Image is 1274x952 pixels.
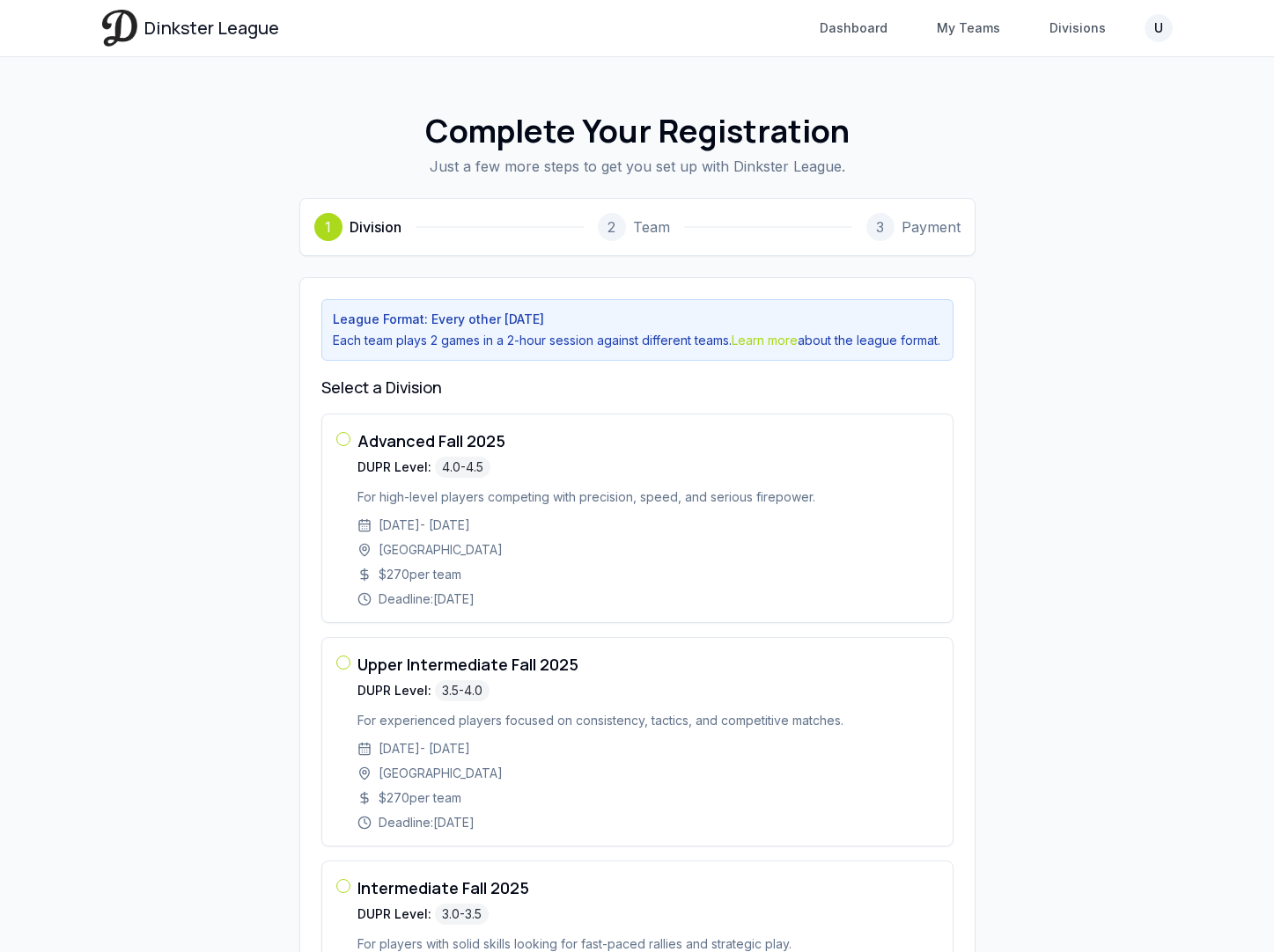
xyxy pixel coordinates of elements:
[379,541,503,559] span: [GEOGRAPHIC_DATA]
[130,114,1145,149] h1: Complete Your Registration
[102,10,279,46] a: Dinkster League
[321,375,954,399] h3: Select a Division
[1145,14,1173,42] button: U
[379,590,475,608] span: Deadline: [DATE]
[379,516,470,534] span: [DATE] - [DATE]
[144,16,279,40] span: Dinkster League
[379,566,461,583] span: $ 270 per team
[435,904,489,925] span: 3.0-3.5
[130,156,1145,177] p: Just a few more steps to get you set up with Dinkster League.
[1191,873,1248,926] iframe: chat widget
[1039,12,1116,44] a: Divisions
[379,789,461,807] span: $ 270 per team
[809,12,898,44] a: Dashboard
[357,458,431,476] span: DUPR Level:
[598,213,626,241] div: 2
[357,682,431,699] span: DUPR Level:
[732,333,798,348] a: Learn more
[357,652,939,677] h3: Upper Intermediate Fall 2025
[350,216,401,238] span: Division
[333,332,942,349] p: Each team plays 2 games in a 2-hour session against different teams. about the league format.
[633,216,670,238] span: Team
[435,680,490,701] span: 3.5-4.0
[902,216,961,238] span: Payment
[435,457,490,478] span: 4.0-4.5
[333,311,942,328] p: League Format: Every other [DATE]
[379,814,475,831] span: Deadline: [DATE]
[866,213,895,241] div: 3
[357,905,431,923] span: DUPR Level:
[357,712,939,729] p: For experienced players focused on consistency, tactics, and competitive matches.
[102,10,137,46] img: Dinkster
[357,488,939,506] p: For high-level players competing with precision, speed, and serious firepower.
[926,12,1011,44] a: My Teams
[314,213,342,241] div: 1
[357,875,939,900] h3: Intermediate Fall 2025
[357,428,939,453] h3: Advanced Fall 2025
[379,740,470,758] span: [DATE] - [DATE]
[379,765,503,782] span: [GEOGRAPHIC_DATA]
